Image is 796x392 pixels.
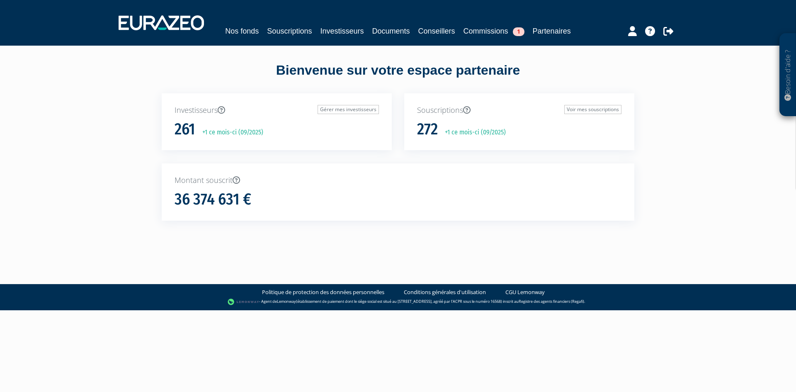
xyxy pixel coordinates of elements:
p: Montant souscrit [175,175,621,186]
img: logo-lemonway.png [228,298,260,306]
span: 1 [513,27,524,36]
a: Investisseurs [320,25,364,37]
p: +1 ce mois-ci (09/2025) [439,128,506,137]
a: Gérer mes investisseurs [318,105,379,114]
a: Conditions générales d'utilisation [404,288,486,296]
a: Nos fonds [225,25,259,37]
a: Politique de protection des données personnelles [262,288,384,296]
a: CGU Lemonway [505,288,545,296]
a: Partenaires [533,25,571,37]
p: Besoin d'aide ? [783,38,793,112]
a: Documents [372,25,410,37]
p: Souscriptions [417,105,621,116]
img: 1732889491-logotype_eurazeo_blanc_rvb.png [119,15,204,30]
div: - Agent de (établissement de paiement dont le siège social est situé au [STREET_ADDRESS], agréé p... [8,298,788,306]
a: Commissions1 [464,25,524,37]
h1: 261 [175,121,195,138]
a: Voir mes souscriptions [564,105,621,114]
p: Investisseurs [175,105,379,116]
a: Registre des agents financiers (Regafi) [519,299,584,304]
h1: 36 374 631 € [175,191,251,208]
a: Souscriptions [267,25,312,37]
a: Conseillers [418,25,455,37]
a: Lemonway [277,299,296,304]
div: Bienvenue sur votre espace partenaire [155,61,641,93]
h1: 272 [417,121,438,138]
p: +1 ce mois-ci (09/2025) [197,128,263,137]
